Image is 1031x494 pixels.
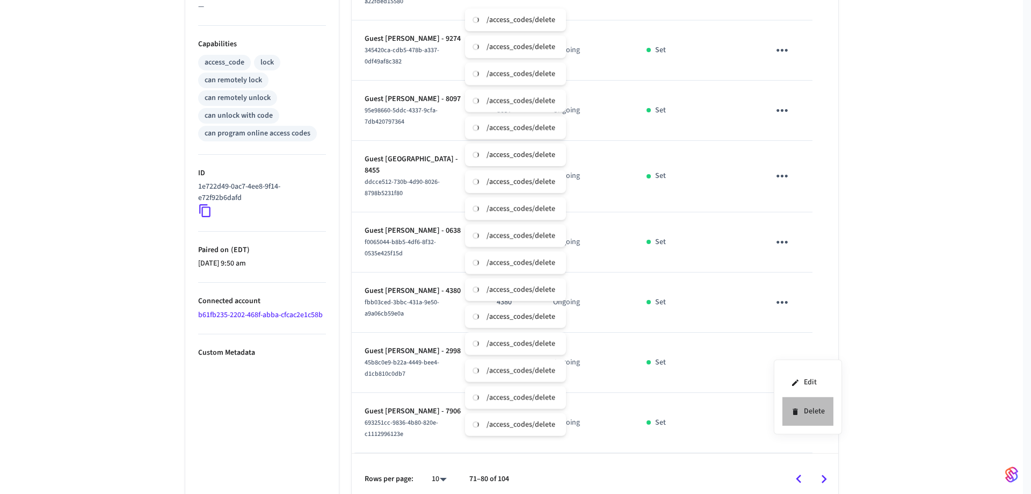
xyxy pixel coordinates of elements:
[487,123,555,133] div: /access_codes/delete
[782,368,833,397] li: Edit
[487,231,555,241] div: /access_codes/delete
[487,339,555,348] div: /access_codes/delete
[487,204,555,213] div: /access_codes/delete
[1005,466,1018,483] img: SeamLogoGradient.69752ec5.svg
[487,96,555,106] div: /access_codes/delete
[487,258,555,268] div: /access_codes/delete
[487,366,555,375] div: /access_codes/delete
[487,177,555,187] div: /access_codes/delete
[487,69,555,78] div: /access_codes/delete
[487,150,555,160] div: /access_codes/delete
[487,420,555,429] div: /access_codes/delete
[487,42,555,52] div: /access_codes/delete
[487,312,555,321] div: /access_codes/delete
[487,285,555,295] div: /access_codes/delete
[782,397,833,426] li: Delete
[487,393,555,403] div: /access_codes/delete
[487,15,555,25] div: /access_codes/delete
